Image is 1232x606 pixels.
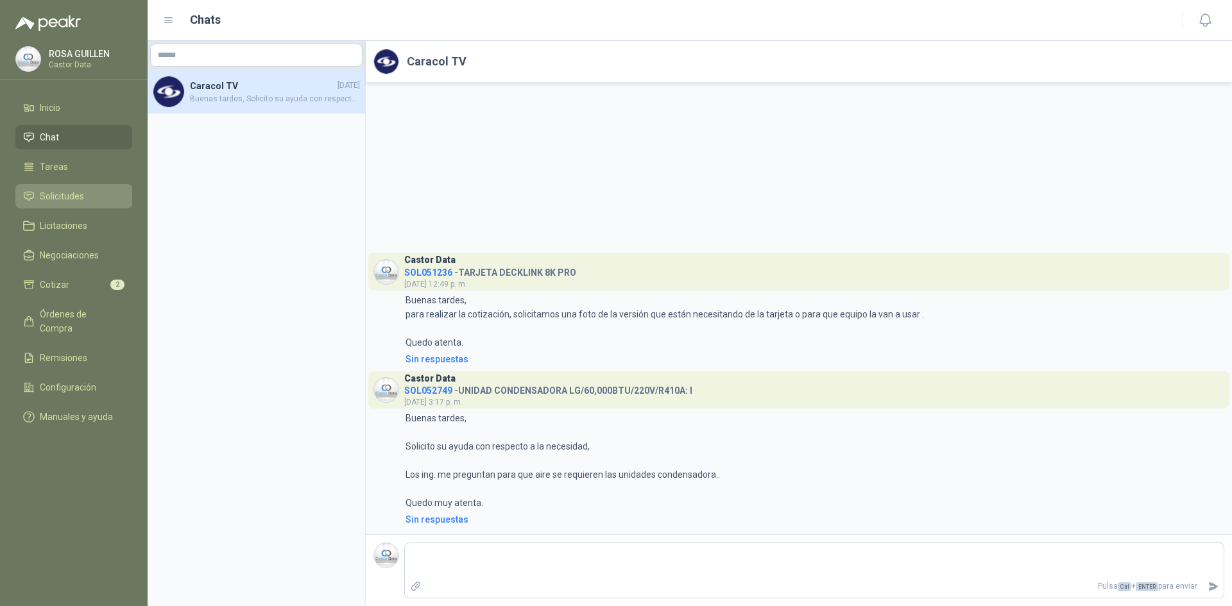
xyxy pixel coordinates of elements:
[190,93,360,105] span: Buenas tardes, Solicito su ayuda con respecto a la necesidad, Los ing. me preguntan para que aire...
[1136,582,1158,591] span: ENTER
[40,130,59,144] span: Chat
[40,351,87,365] span: Remisiones
[15,184,132,208] a: Solicitudes
[153,76,184,107] img: Company Logo
[404,375,456,382] h3: Castor Data
[15,125,132,149] a: Chat
[15,214,132,238] a: Licitaciones
[405,575,427,598] label: Adjuntar archivos
[406,293,924,349] p: Buenas tardes, para realizar la cotización, solicitamos una foto de la versión que están necesita...
[374,260,398,284] img: Company Logo
[40,307,120,335] span: Órdenes de Compra
[40,101,60,115] span: Inicio
[40,248,99,262] span: Negociaciones
[374,49,398,74] img: Company Logo
[40,160,68,174] span: Tareas
[1118,582,1131,591] span: Ctrl
[15,346,132,370] a: Remisiones
[15,96,132,120] a: Inicio
[374,543,398,568] img: Company Logo
[404,264,576,276] h4: - TARJETA DECKLINK 8K PRO
[148,71,365,114] a: Company LogoCaracol TV[DATE]Buenas tardes, Solicito su ayuda con respecto a la necesidad, Los ing...
[404,382,692,394] h4: - UNIDAD CONDENSADORA LG/60,000BTU/220V/R410A: I
[49,61,129,69] p: Castor Data
[15,15,81,31] img: Logo peakr
[40,410,113,424] span: Manuales y ayuda
[40,189,84,203] span: Solicitudes
[404,257,456,264] h3: Castor Data
[403,352,1224,366] a: Sin respuestas
[406,352,468,366] div: Sin respuestas
[190,79,335,93] h4: Caracol TV
[427,575,1203,598] p: Pulsa + para enviar
[404,280,467,289] span: [DATE] 12:49 p. m.
[406,411,720,510] p: Buenas tardes, Solicito su ayuda con respecto a la necesidad, Los ing. me preguntan para que aire...
[15,155,132,179] a: Tareas
[407,53,466,71] h2: Caracol TV
[15,273,132,297] a: Cotizar2
[40,219,87,233] span: Licitaciones
[49,49,129,58] p: ROSA GUILLEN
[110,280,124,290] span: 2
[404,398,463,407] span: [DATE] 3:17 p. m.
[338,80,360,92] span: [DATE]
[190,11,221,29] h1: Chats
[15,405,132,429] a: Manuales y ayuda
[15,243,132,267] a: Negociaciones
[404,385,452,396] span: SOL052749
[15,302,132,341] a: Órdenes de Compra
[406,512,468,526] div: Sin respuestas
[1202,575,1224,598] button: Enviar
[40,380,96,394] span: Configuración
[374,378,398,402] img: Company Logo
[40,278,69,292] span: Cotizar
[403,512,1224,526] a: Sin respuestas
[15,375,132,400] a: Configuración
[16,47,40,71] img: Company Logo
[404,267,452,278] span: SOL051236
